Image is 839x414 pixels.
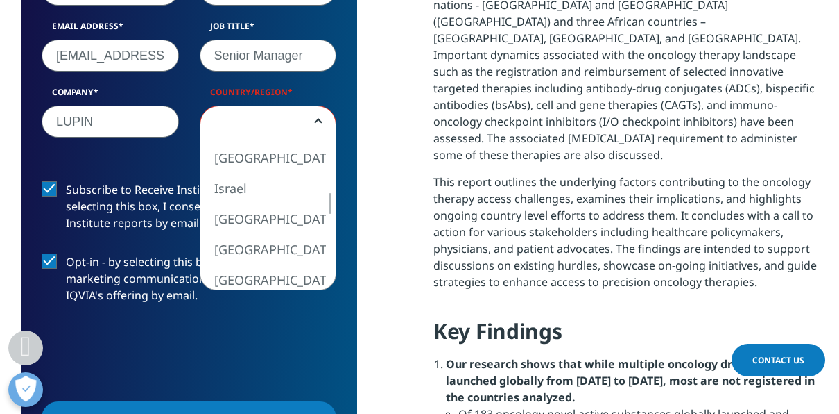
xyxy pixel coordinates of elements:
label: Email Address [42,20,179,40]
li: [GEOGRAPHIC_DATA] [200,142,327,173]
li: [GEOGRAPHIC_DATA] [200,204,327,234]
li: Israel [200,173,327,204]
label: Company [42,86,179,106]
span: Contact Us [752,354,804,366]
h4: Key Findings [433,317,818,356]
label: Opt-in - by selecting this box, I consent to receiving marketing communications and information a... [42,254,336,311]
label: Job Title [200,20,337,40]
label: Country/Region [200,86,337,106]
p: This report outlines the underlying factors contributing to the oncology therapy access challenge... [433,174,818,301]
label: Subscribe to Receive Institute Reports - by selecting this box, I consent to receiving IQVIA Inst... [42,181,336,239]
li: [GEOGRAPHIC_DATA] [200,265,327,295]
li: [GEOGRAPHIC_DATA] [200,234,327,265]
a: Contact Us [732,344,825,376]
iframe: reCAPTCHA [42,326,252,380]
strong: Our research shows that while multiple oncology drugs have launched globally from [DATE] to [DATE... [446,356,815,405]
button: Open Preferences [8,372,43,407]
